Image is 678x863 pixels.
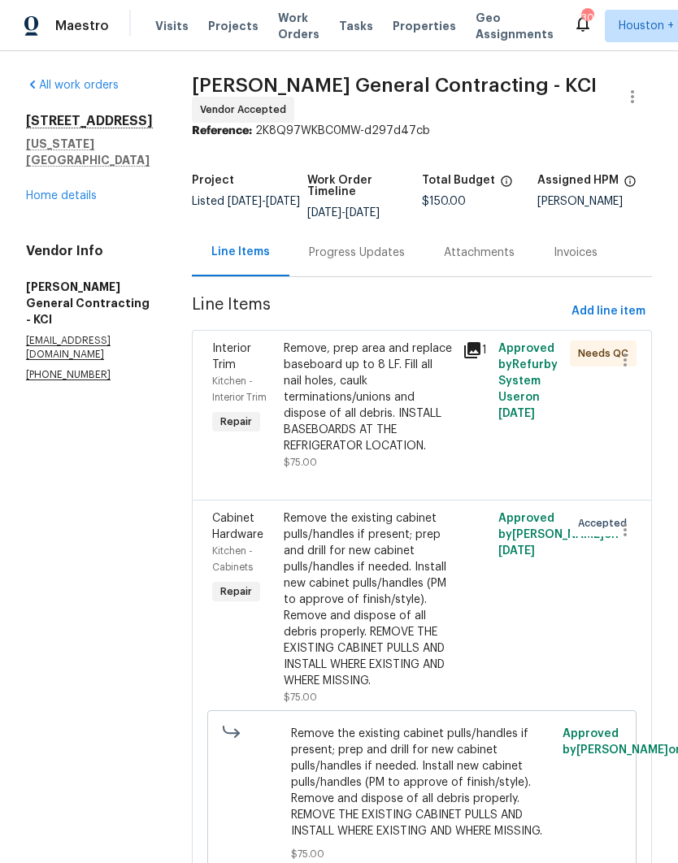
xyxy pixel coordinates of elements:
[228,196,262,207] span: [DATE]
[192,196,300,207] span: Listed
[211,244,270,260] div: Line Items
[565,297,652,327] button: Add line item
[537,196,653,207] div: [PERSON_NAME]
[307,175,423,197] h5: Work Order Timeline
[266,196,300,207] span: [DATE]
[26,190,97,202] a: Home details
[278,10,319,42] span: Work Orders
[212,513,263,540] span: Cabinet Hardware
[578,515,633,531] span: Accepted
[393,18,456,34] span: Properties
[214,414,259,430] span: Repair
[192,123,652,139] div: 2K8Q97WKBC0MW-d297d47cb
[284,692,317,702] span: $75.00
[307,207,341,219] span: [DATE]
[498,545,535,557] span: [DATE]
[214,583,259,600] span: Repair
[200,102,293,118] span: Vendor Accepted
[572,301,645,322] span: Add line item
[26,80,119,91] a: All work orders
[192,125,252,137] b: Reference:
[476,10,554,42] span: Geo Assignments
[291,846,554,862] span: $75.00
[500,175,513,196] span: The total cost of line items that have been proposed by Opendoor. This sum includes line items th...
[212,343,251,371] span: Interior Trim
[422,175,495,186] h5: Total Budget
[192,76,597,95] span: [PERSON_NAME] General Contracting - KCI
[291,726,554,839] span: Remove the existing cabinet pulls/handles if present; prep and drill for new cabinet pulls/handle...
[284,510,453,689] div: Remove the existing cabinet pulls/handles if present; prep and drill for new cabinet pulls/handle...
[228,196,300,207] span: -
[498,343,558,419] span: Approved by Refurby System User on
[346,207,380,219] span: [DATE]
[55,18,109,34] span: Maestro
[309,245,405,261] div: Progress Updates
[444,245,515,261] div: Attachments
[554,245,598,261] div: Invoices
[208,18,259,34] span: Projects
[339,20,373,32] span: Tasks
[422,196,466,207] span: $150.00
[307,207,380,219] span: -
[155,18,189,34] span: Visits
[212,546,253,572] span: Kitchen - Cabinets
[624,175,637,196] span: The hpm assigned to this work order.
[26,279,153,327] h5: [PERSON_NAME] General Contracting - KCI
[26,243,153,259] h4: Vendor Info
[578,345,635,362] span: Needs QC
[463,340,489,360] div: 1
[212,376,267,402] span: Kitchen - Interior Trim
[192,175,234,186] h5: Project
[284,458,317,467] span: $75.00
[192,297,565,327] span: Line Items
[498,408,535,419] span: [DATE]
[581,10,593,26] div: 30
[498,513,619,557] span: Approved by [PERSON_NAME] on
[284,340,453,454] div: Remove, prep area and replace baseboard up to 8 LF. Fill all nail holes, caulk terminations/union...
[537,175,619,186] h5: Assigned HPM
